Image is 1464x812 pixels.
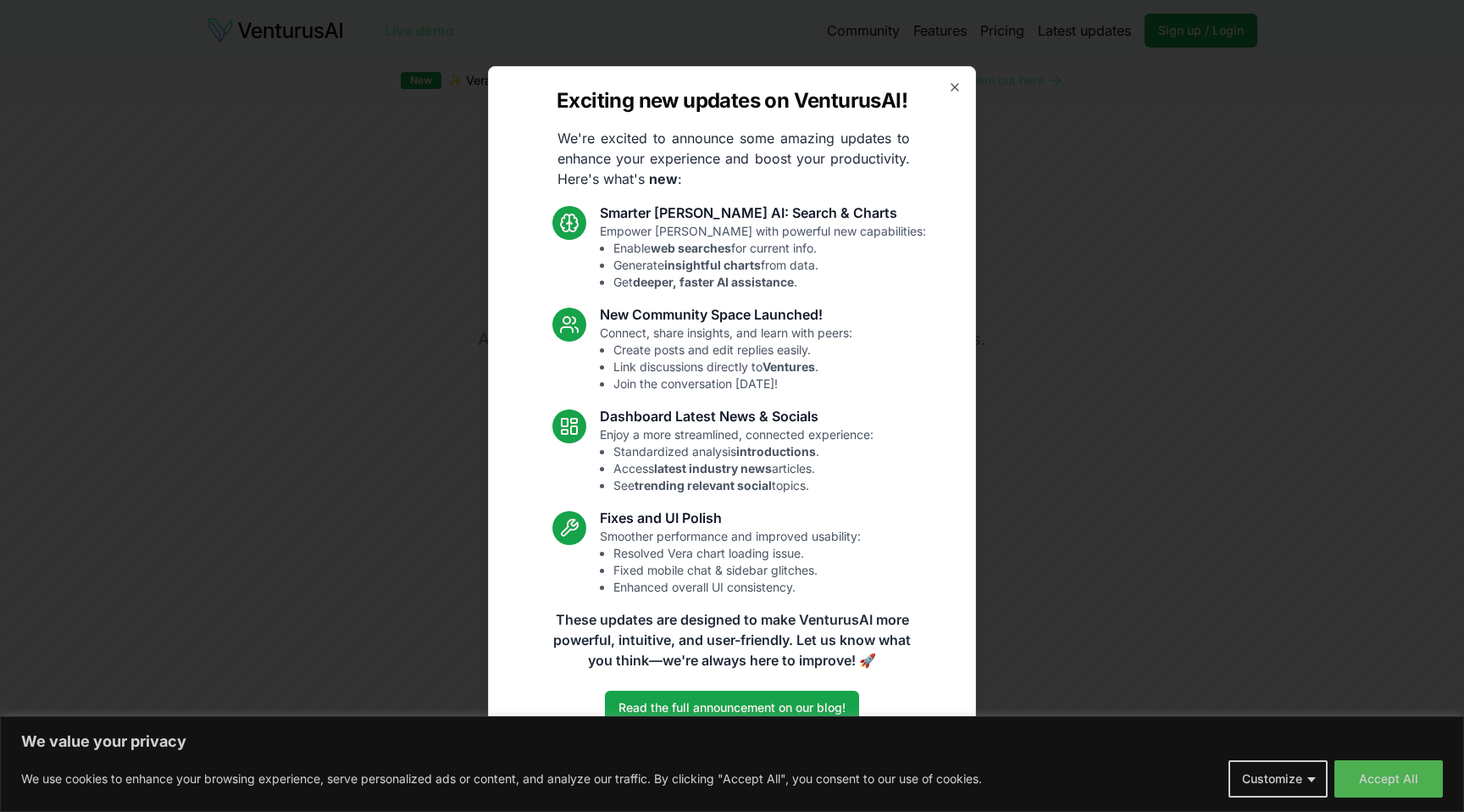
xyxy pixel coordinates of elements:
li: Create posts and edit replies easily. [613,342,852,359]
h3: Fixes and UI Polish [600,508,861,528]
p: These updates are designed to make VenturusAI more powerful, intuitive, and user-friendly. Let us... [542,609,922,670]
strong: trending relevant social [635,478,772,492]
strong: deeper, faster AI assistance [633,275,794,289]
li: Standardized analysis . [613,443,873,460]
li: Fixed mobile chat & sidebar glitches. [613,562,861,579]
strong: Ventures [762,359,815,374]
h3: New Community Space Launched! [600,304,852,325]
li: Enhanced overall UI consistency. [613,579,861,596]
h2: Exciting new updates on VenturusAI! [557,87,907,114]
li: Join the conversation [DATE]! [613,375,852,392]
p: We're excited to announce some amazing updates to enhance your experience and boost your producti... [544,128,923,189]
a: Read the full announcement on our blog! [605,691,859,725]
p: Enjoy a more streamlined, connected experience: [600,426,873,494]
strong: insightful charts [664,258,761,272]
li: Link discussions directly to . [613,359,852,375]
li: Access articles. [613,460,873,477]
p: Smoother performance and improved usability: [600,528,861,596]
li: Enable for current info. [613,240,926,257]
strong: new [649,170,678,187]
strong: introductions [736,444,816,459]
li: Generate from data. [613,257,926,274]
p: Empower [PERSON_NAME] with powerful new capabilities: [600,223,926,291]
li: Get . [613,274,926,291]
h3: Dashboard Latest News & Socials [600,406,873,426]
h3: Smarter [PERSON_NAME] AI: Search & Charts [600,203,926,223]
li: See topics. [613,477,873,494]
strong: latest industry news [654,461,772,476]
strong: web searches [651,241,731,255]
p: Connect, share insights, and learn with peers: [600,325,852,392]
li: Resolved Vera chart loading issue. [613,545,861,562]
